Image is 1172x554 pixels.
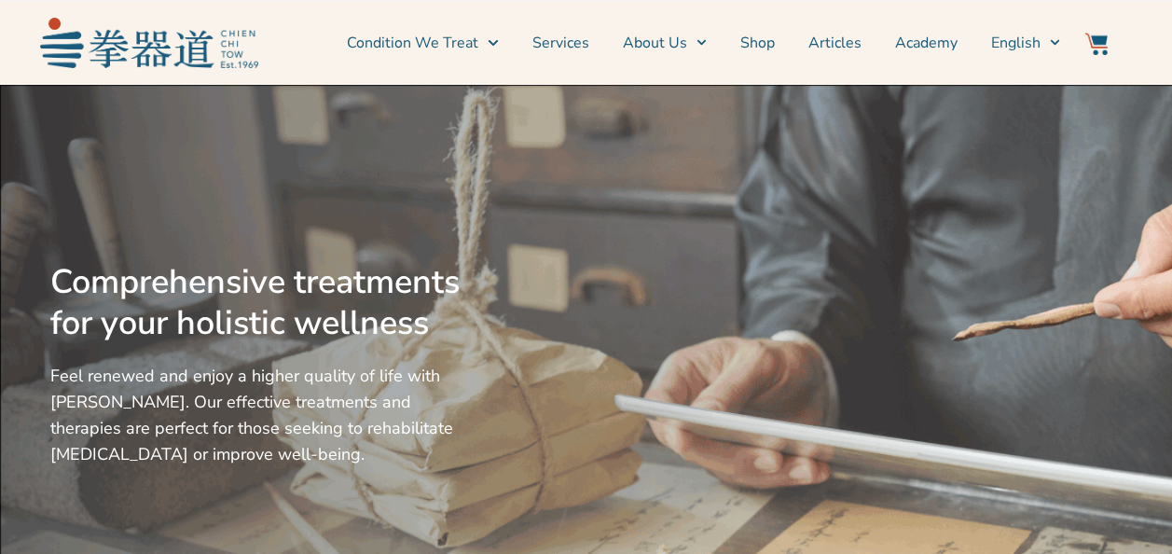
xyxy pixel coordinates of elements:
nav: Menu [268,20,1060,66]
span: English [991,32,1041,54]
a: Condition We Treat [347,20,498,66]
a: Academy [895,20,958,66]
a: About Us [623,20,707,66]
img: Website Icon-03 [1085,33,1108,55]
h2: Comprehensive treatments for your holistic wellness [50,262,468,344]
a: Services [532,20,589,66]
a: English [991,20,1060,66]
a: Articles [808,20,862,66]
a: Shop [740,20,775,66]
p: Feel renewed and enjoy a higher quality of life with [PERSON_NAME]. Our effective treatments and ... [50,363,468,467]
